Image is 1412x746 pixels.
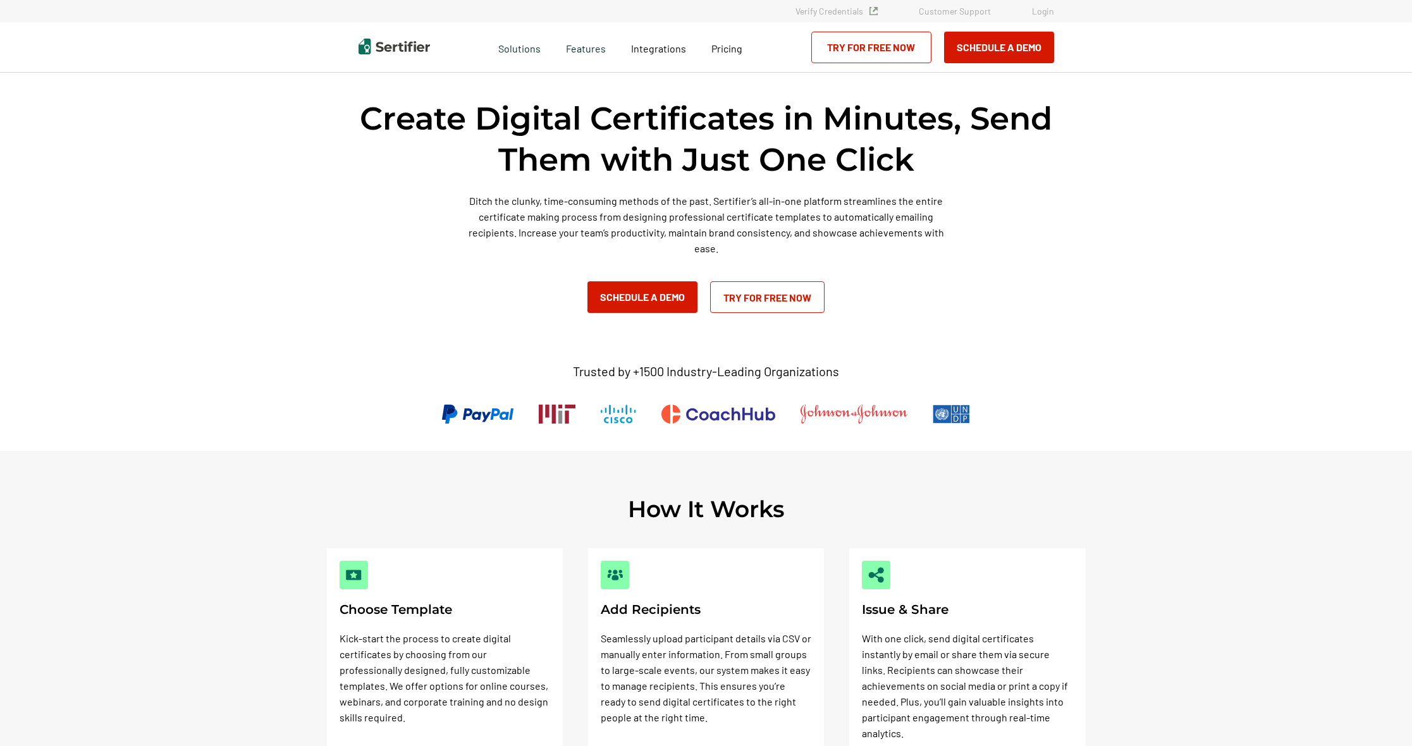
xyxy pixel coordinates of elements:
[359,39,430,54] img: Sertifier | Digital Credentialing Platform
[661,405,775,424] img: CoachHub
[710,281,825,313] a: Try for Free Now
[1032,6,1054,16] a: Login
[607,567,623,583] img: Add Recipients Image
[359,98,1054,180] h1: Create Digital Certificates in Minutes, Send Them with Just One Click
[601,630,811,725] p: Seamlessly upload participant details via CSV or manually enter information. From small groups to...
[573,364,839,379] p: Trusted by +1500 Industry-Leading Organizations
[919,6,991,16] a: Customer Support
[601,405,636,424] img: Cisco
[442,405,513,424] img: PayPal
[601,602,811,618] h3: Add Recipients
[498,39,541,55] span: Solutions
[631,39,686,55] a: Integrations
[346,567,362,583] img: Choose Template Image
[862,602,1072,618] h3: Issue & Share
[811,32,931,63] a: Try for Free Now
[628,495,785,523] h2: How It Works
[340,630,550,725] p: Kick-start the process to create digital certificates by choosing from our professionally designe...
[795,6,878,16] a: Verify Credentials
[566,39,606,55] span: Features
[869,7,878,15] img: Verified
[868,567,884,583] img: Issue & Share Image
[801,405,907,424] img: Johnson & Johnson
[933,405,970,424] img: UNDP
[711,39,742,55] a: Pricing
[463,193,950,256] p: Ditch the clunky, time-consuming methods of the past. Sertifier’s all-in-one platform streamlines...
[862,630,1072,741] p: With one click, send digital certificates instantly by email or share them via secure links. Reci...
[711,42,742,54] span: Pricing
[340,602,550,618] h3: Choose Template
[539,405,575,424] img: Massachusetts Institute of Technology
[631,42,686,54] span: Integrations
